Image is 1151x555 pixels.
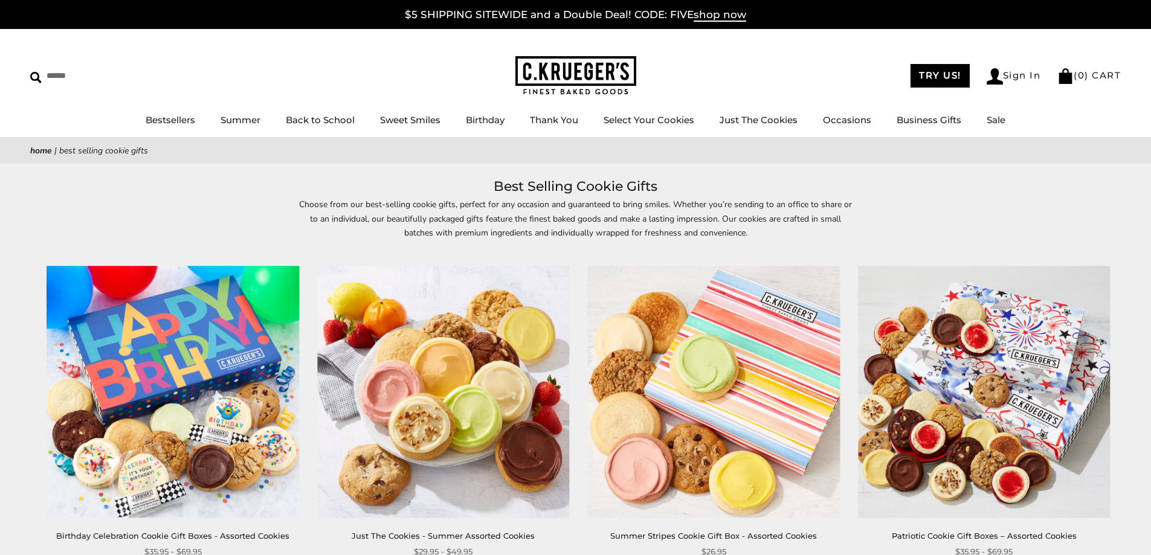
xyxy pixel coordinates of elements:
[286,114,355,126] a: Back to School
[911,64,970,88] a: TRY US!
[221,114,260,126] a: Summer
[694,8,746,22] span: shop now
[897,114,961,126] a: Business Gifts
[515,56,636,95] img: C.KRUEGER'S
[610,531,817,541] a: Summer Stripes Cookie Gift Box - Assorted Cookies
[352,531,535,541] a: Just The Cookies - Summer Assorted Cookies
[47,266,299,518] img: Birthday Celebration Cookie Gift Boxes - Assorted Cookies
[317,266,569,518] img: Just The Cookies - Summer Assorted Cookies
[588,266,840,518] img: Summer Stripes Cookie Gift Box - Assorted Cookies
[1057,68,1074,84] img: Bag
[30,66,174,85] input: Search
[720,114,798,126] a: Just The Cookies
[987,114,1005,126] a: Sale
[858,266,1110,518] img: Patriotic Cookie Gift Boxes – Assorted Cookies
[823,114,871,126] a: Occasions
[987,68,1003,85] img: Account
[298,197,854,253] p: Choose from our best-selling cookie gifts, perfect for any occasion and guaranteed to bring smile...
[54,145,57,156] span: |
[1078,69,1085,81] span: 0
[892,531,1077,541] a: Patriotic Cookie Gift Boxes – Assorted Cookies
[48,176,1103,197] h1: Best Selling Cookie Gifts
[30,72,42,83] img: Search
[380,114,440,126] a: Sweet Smiles
[59,145,148,156] span: Best Selling Cookie Gifts
[30,144,1121,158] nav: breadcrumbs
[146,114,195,126] a: Bestsellers
[1057,69,1121,81] a: (0) CART
[604,114,694,126] a: Select Your Cookies
[30,145,52,156] a: Home
[987,68,1041,85] a: Sign In
[530,114,578,126] a: Thank You
[56,531,289,541] a: Birthday Celebration Cookie Gift Boxes - Assorted Cookies
[405,8,746,22] a: $5 SHIPPING SITEWIDE and a Double Deal! CODE: FIVEshop now
[466,114,505,126] a: Birthday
